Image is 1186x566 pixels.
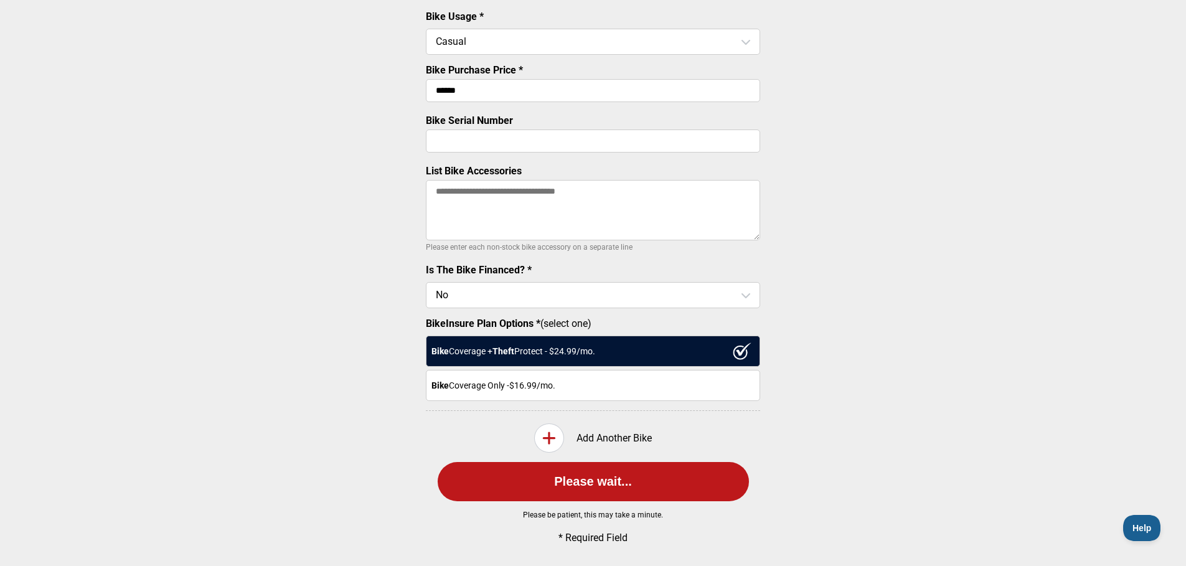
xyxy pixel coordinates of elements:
p: * Required Field [447,532,740,544]
strong: Bike [431,380,449,390]
label: (select one) [426,318,760,329]
label: Is The Bike Financed? * [426,264,532,276]
label: Bike Usage * [426,11,484,22]
strong: BikeInsure Plan Options * [426,318,540,329]
label: Bike Purchase Price * [426,64,523,76]
button: Please wait... [438,462,749,501]
p: Please be patient, this may take a minute. [407,511,780,519]
label: List Bike Accessories [426,165,522,177]
strong: Bike [431,346,449,356]
img: ux1sgP1Haf775SAghJI38DyDlYP+32lKFAAAAAElFTkSuQmCC [733,342,751,360]
div: Coverage Only - $16.99 /mo. [426,370,760,401]
iframe: Toggle Customer Support [1123,515,1161,541]
div: Add Another Bike [426,423,760,453]
div: Coverage + Protect - $ 24.99 /mo. [426,336,760,367]
p: Please enter each non-stock bike accessory on a separate line [426,240,760,255]
label: Bike Serial Number [426,115,513,126]
strong: Theft [492,346,514,356]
